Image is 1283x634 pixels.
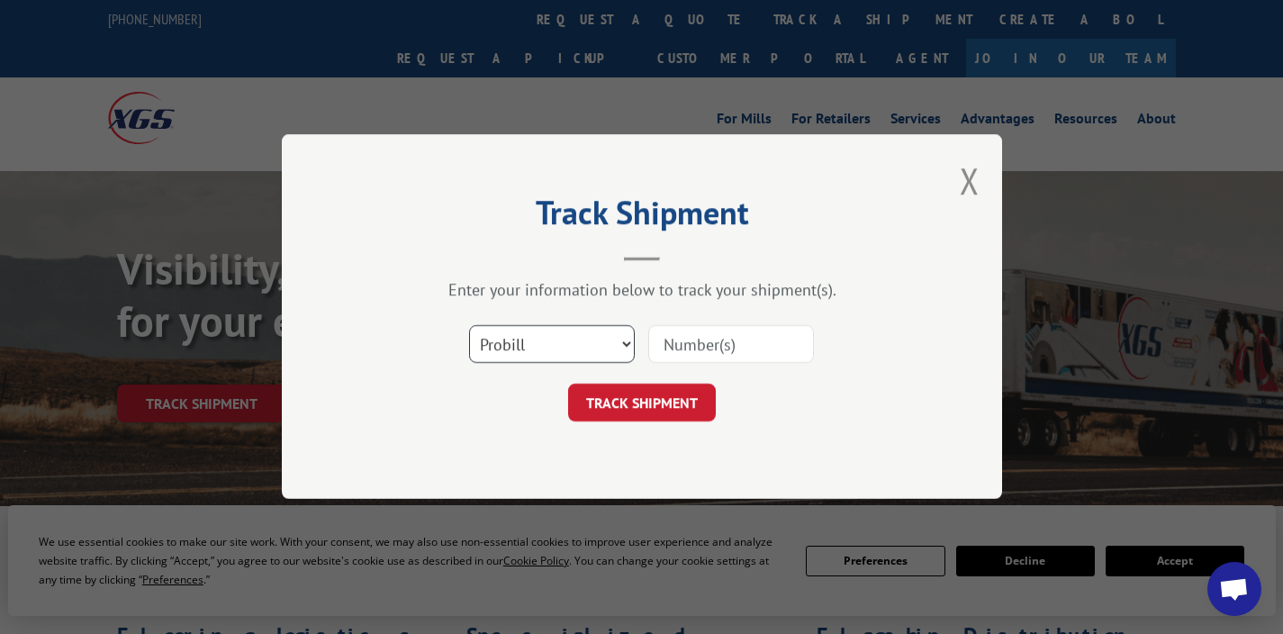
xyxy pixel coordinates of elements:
[372,280,912,301] div: Enter your information below to track your shipment(s).
[372,200,912,234] h2: Track Shipment
[1207,562,1261,616] div: Open chat
[568,385,716,422] button: TRACK SHIPMENT
[960,157,980,204] button: Close modal
[648,326,814,364] input: Number(s)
